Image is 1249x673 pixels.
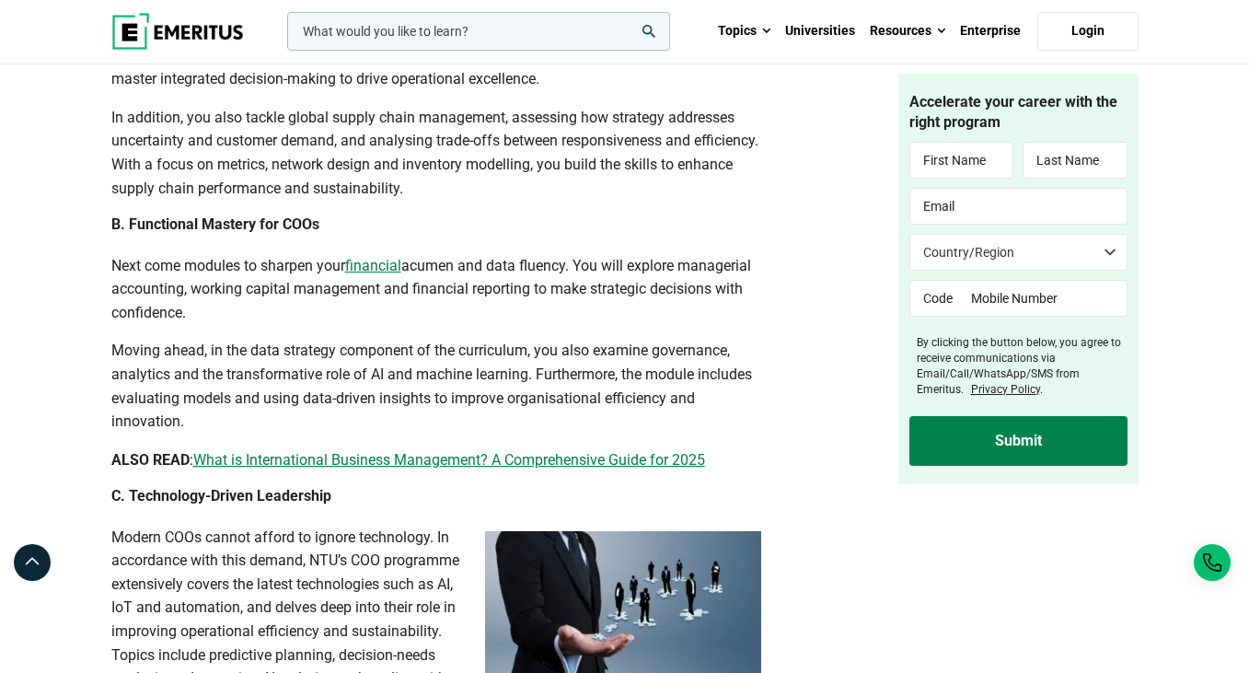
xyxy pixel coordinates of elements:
[909,281,958,318] input: Code
[345,257,401,274] a: financial
[909,143,1014,180] input: First Name
[111,487,331,505] b: C. Technology-Driven Leadership
[909,189,1128,226] input: Email
[958,281,1128,318] input: Mobile Number
[287,12,670,51] input: woocommerce-product-search-field-0
[1023,143,1128,180] input: Last Name
[190,451,193,469] span: :
[909,416,1128,466] input: Submit
[909,92,1128,133] h4: Accelerate your career with the right program
[111,215,319,233] b: B. Functional Mastery for COOs
[1037,12,1139,51] a: Login
[193,451,705,469] a: What is International Business Management? A Comprehensive Guide for 2025
[917,336,1128,398] label: By clicking the button below, you agree to receive communications via Email/Call/WhatsApp/SMS fro...
[111,257,751,321] span: acumen and data fluency. You will explore managerial accounting, working capital management and f...
[111,109,758,197] span: In addition, you also tackle global supply chain management, assessing how strategy addresses unc...
[111,451,190,469] b: ALSO READ
[111,257,345,274] span: Next come modules to sharpen your
[909,235,1128,272] select: Country
[111,342,752,430] span: Moving ahead, in the data strategy component of the curriculum, you also examine governance, anal...
[971,383,1040,396] a: Privacy Policy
